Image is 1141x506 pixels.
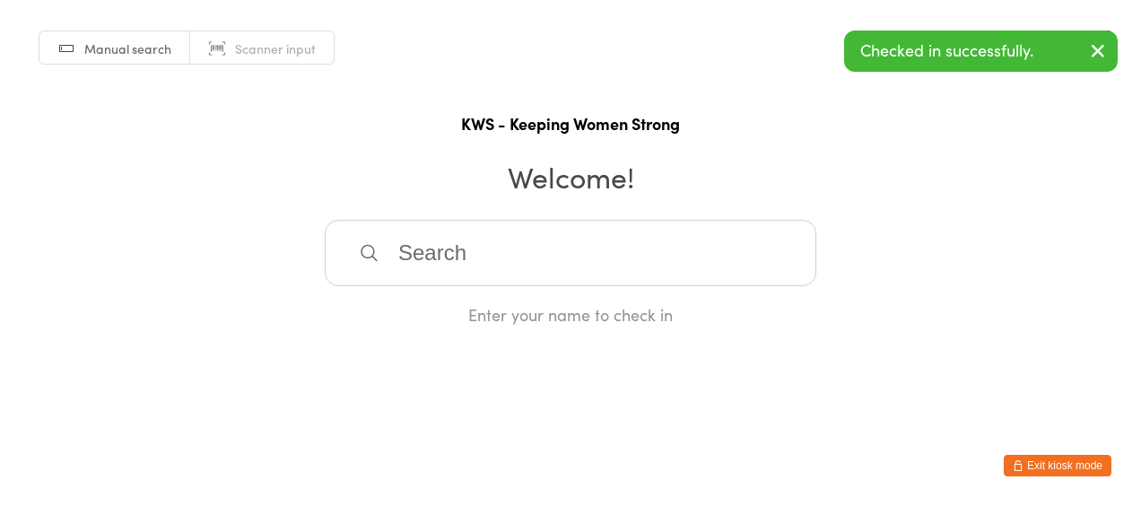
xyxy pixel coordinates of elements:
[18,156,1123,196] h2: Welcome!
[84,39,171,57] span: Manual search
[18,112,1123,135] h1: KWS - Keeping Women Strong
[325,303,816,326] div: Enter your name to check in
[235,39,316,57] span: Scanner input
[1004,455,1111,476] button: Exit kiosk mode
[844,31,1118,72] div: Checked in successfully.
[325,220,816,286] input: Search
